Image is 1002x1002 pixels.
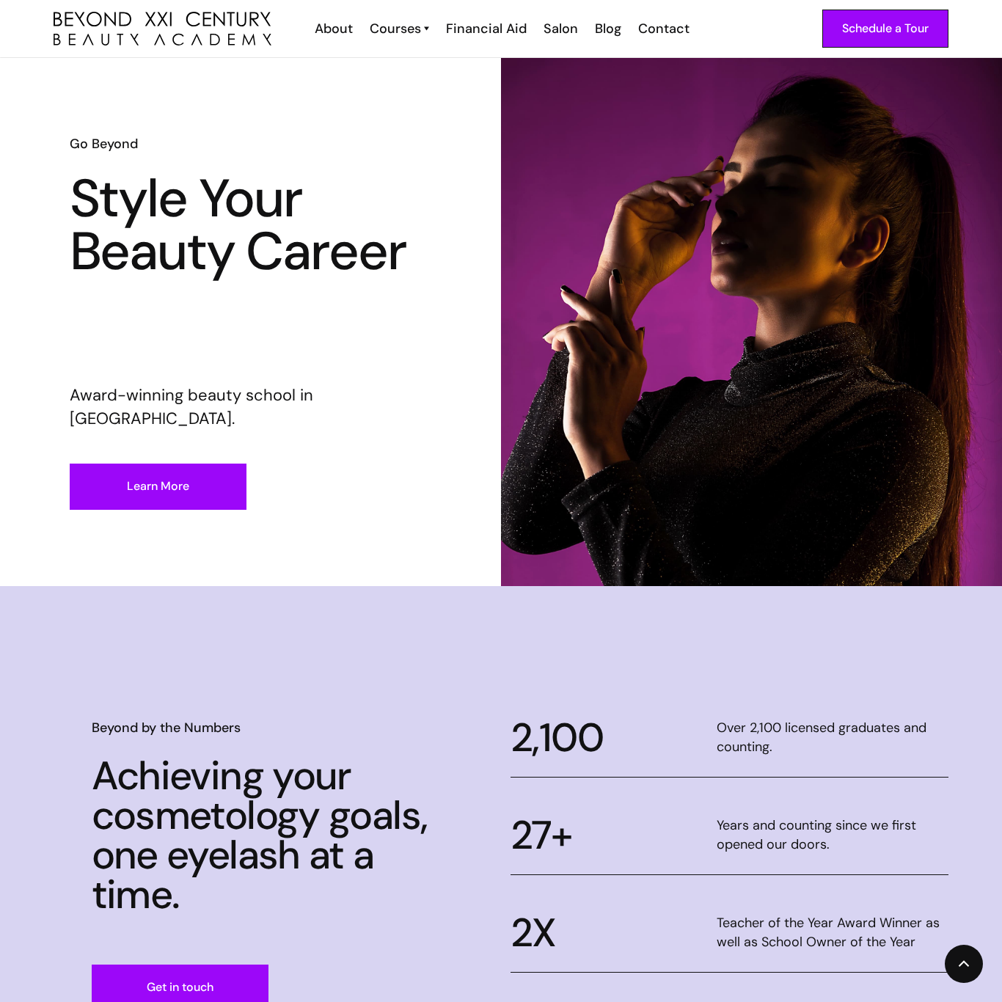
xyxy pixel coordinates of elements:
div: Courses [370,19,421,38]
div: Years and counting since we first opened our doors. [717,816,948,855]
a: Learn More [70,464,246,510]
div: Blog [595,19,621,38]
div: 2X [511,913,556,953]
a: Schedule a Tour [822,10,948,48]
a: Contact [629,19,697,38]
a: Blog [585,19,629,38]
div: Teacher of the Year Award Winner as well as School Owner of the Year [717,913,948,953]
a: Salon [534,19,585,38]
a: About [305,19,360,38]
h6: Beyond by the Numbers [92,718,454,737]
a: Financial Aid [436,19,534,38]
a: Courses [370,19,429,38]
div: Schedule a Tour [842,19,929,38]
div: Financial Aid [446,19,527,38]
p: Award-winning beauty school in [GEOGRAPHIC_DATA]. [70,384,432,431]
img: beyond 21st century beauty academy logo [54,12,271,46]
div: 27+ [511,816,571,855]
h3: Achieving your cosmetology goals, one eyelash at a time. [92,756,454,915]
div: 2,100 [511,718,603,758]
div: Contact [638,19,690,38]
div: Over 2,100 licensed graduates and counting. [717,718,948,758]
h1: Style Your Beauty Career [70,172,432,278]
div: Salon [544,19,578,38]
img: beauty school student model [501,58,1002,586]
h6: Go Beyond [70,134,432,153]
div: About [315,19,353,38]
